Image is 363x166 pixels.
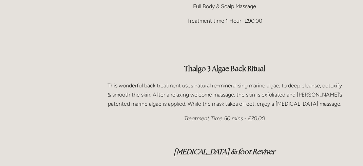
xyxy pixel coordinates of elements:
[106,16,344,25] p: Treatment time 1 Hour- £90.00
[184,64,265,73] strong: Thalgo 3 Algae Back Ritual
[174,147,276,156] em: [MEDICAL_DATA] & foot Reviver
[106,81,344,109] p: This wonderful back treatment uses natural re-mineralising marine algae, to deep cleanse, detoxif...
[106,2,344,11] p: Full Body & Scalp Massage
[185,115,265,122] em: Treatment Time 50 mins - £70.00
